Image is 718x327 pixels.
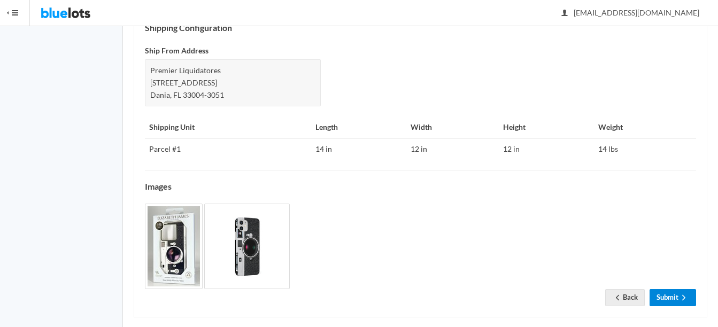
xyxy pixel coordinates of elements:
[406,117,498,138] th: Width
[145,59,321,106] div: Premier Liquidatores [STREET_ADDRESS] Dania, FL 33004-3051
[145,138,311,160] td: Parcel #1
[204,204,290,289] img: 6a5e58e7-2434-4404-a0d7-ebcde317697f-1750688105.jpg
[145,204,203,289] img: 3a51646f-82c2-46d7-9bc3-9cf0dcd788a1-1750688104.jpg
[145,117,311,138] th: Shipping Unit
[499,138,595,160] td: 12 in
[145,45,209,57] label: Ship From Address
[311,138,407,160] td: 14 in
[499,117,595,138] th: Height
[650,289,696,306] a: Submitarrow forward
[605,289,645,306] a: arrow backBack
[559,9,570,19] ion-icon: person
[145,182,696,191] h4: Images
[311,117,407,138] th: Length
[594,117,696,138] th: Weight
[562,8,699,17] span: [EMAIL_ADDRESS][DOMAIN_NAME]
[145,23,696,33] h4: Shipping Configuration
[406,138,498,160] td: 12 in
[594,138,696,160] td: 14 lbs
[678,293,689,303] ion-icon: arrow forward
[612,293,623,303] ion-icon: arrow back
